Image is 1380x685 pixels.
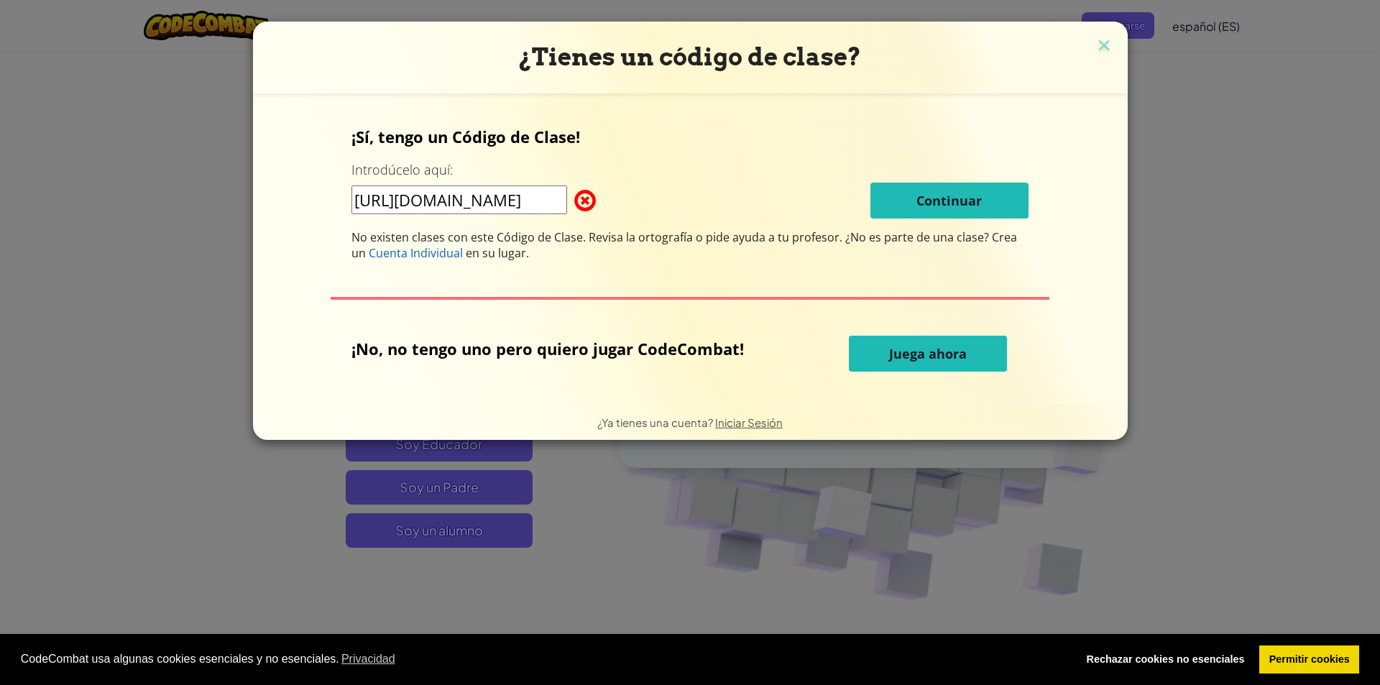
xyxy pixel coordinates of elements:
[597,415,715,429] span: ¿Ya tienes una cuenta?
[889,345,967,362] span: Juega ahora
[916,192,982,209] span: Continuar
[339,648,397,670] a: learn more about cookies
[351,338,755,359] p: ¡No, no tengo uno pero quiero jugar CodeCombat!
[1095,36,1113,58] img: close icon
[519,42,861,71] span: ¿Tienes un código de clase?
[21,648,1065,670] span: CodeCombat usa algunas cookies esenciales y no esenciales.
[870,183,1029,219] button: Continuar
[351,229,845,245] span: No existen clases con este Código de Clase. Revisa la ortografía o pide ayuda a tu profesor.
[351,126,1029,147] p: ¡Sí, tengo un Código de Clase!
[351,229,1017,261] span: ¿No es parte de una clase? Crea un
[715,415,783,429] a: Iniciar Sesión
[849,336,1007,372] button: Juega ahora
[369,245,463,261] span: Cuenta Individual
[463,245,529,261] span: en su lugar.
[1077,645,1254,674] a: deny cookies
[351,161,453,179] label: Introdúcelo aquí:
[1259,645,1359,674] a: allow cookies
